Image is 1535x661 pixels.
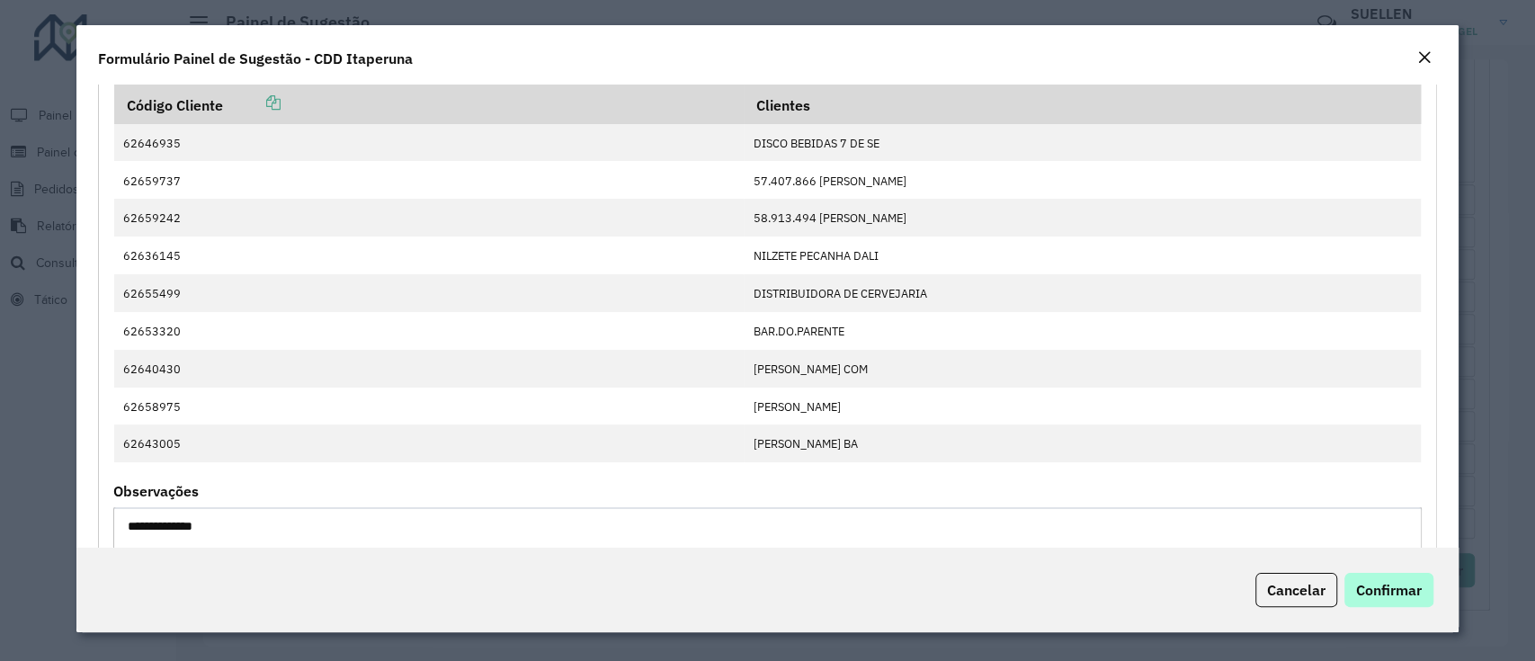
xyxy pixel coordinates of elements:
button: Confirmar [1344,573,1433,607]
font: 62659242 [123,210,181,226]
font: NILZETE PECANHA DALI [753,248,878,264]
font: 62643005 [123,437,181,452]
font: BAR.DO.PARENTE [753,324,843,339]
font: 62658975 [123,399,181,415]
font: 62646935 [123,136,181,151]
font: DISCO BEBIDAS 7 DE SE [753,136,879,151]
font: 62653320 [123,324,181,339]
font: 62640430 [123,362,181,377]
font: Confirmar [1356,581,1422,599]
a: Copiar [223,94,281,112]
font: Cancelar [1267,581,1325,599]
em: Fechar [1417,50,1432,65]
button: Fechar [1412,47,1437,70]
font: Observações [113,482,199,500]
font: 62636145 [123,248,181,264]
font: 57.407.866 [PERSON_NAME] [753,174,906,189]
font: 58.913.494 [PERSON_NAME] [753,210,906,226]
font: [PERSON_NAME] COM [753,362,867,377]
font: 62659737 [123,174,181,189]
font: [PERSON_NAME] [753,399,840,415]
font: Código Cliente [127,96,223,114]
font: Clientes [756,96,810,114]
font: [PERSON_NAME] BA [753,437,857,452]
button: Cancelar [1255,573,1337,607]
font: Formulário Painel de Sugestão - CDD Itaperuna [98,49,413,67]
font: DISTRIBUIDORA DE CERVEJARIA [753,286,926,301]
font: 62655499 [123,286,181,301]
